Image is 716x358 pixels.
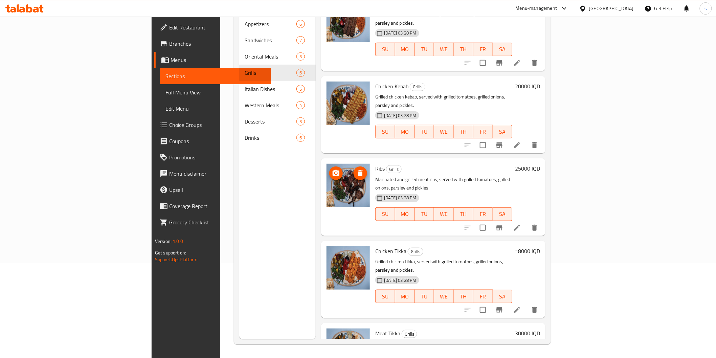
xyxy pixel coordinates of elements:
span: TH [456,292,471,301]
button: TU [415,125,434,138]
span: SA [495,292,510,301]
button: delete image [354,166,367,180]
h6: 20000 IQD [515,82,540,91]
button: TH [454,125,473,138]
div: items [296,101,305,109]
span: SA [495,209,510,219]
span: Select to update [476,56,490,70]
button: Branch-specific-item [491,137,508,153]
button: TU [415,43,434,56]
span: SA [495,44,510,54]
a: Sections [160,68,271,84]
img: Chicken Tikka [327,246,370,290]
button: Branch-specific-item [491,55,508,71]
button: SA [493,290,512,303]
button: delete [527,137,543,153]
a: Grocery Checklist [154,214,271,230]
span: Coverage Report [169,202,266,210]
span: s [704,5,707,12]
div: [GEOGRAPHIC_DATA] [589,5,634,12]
button: TU [415,207,434,221]
a: Edit Restaurant [154,19,271,36]
a: Choice Groups [154,117,271,133]
button: FR [473,207,493,221]
span: Edit Restaurant [169,23,266,31]
div: Desserts3 [239,113,316,130]
span: Edit Menu [165,105,266,113]
span: 3 [297,53,305,60]
span: TU [418,209,432,219]
span: Chicken Tikka [375,246,406,256]
button: WE [434,290,454,303]
a: Edit Menu [160,100,271,117]
button: MO [395,125,415,138]
a: Menus [154,52,271,68]
span: Branches [169,40,266,48]
div: items [296,36,305,44]
span: 4 [297,102,305,109]
span: Select to update [476,303,490,317]
span: Drinks [245,134,296,142]
div: items [296,85,305,93]
div: Western Meals4 [239,97,316,113]
span: Desserts [245,117,296,126]
div: Appetizers6 [239,16,316,32]
span: Grills [245,69,296,77]
span: [DATE] 03:28 PM [381,112,419,119]
span: 6 [297,70,305,76]
span: 3 [297,118,305,125]
span: Italian Dishes [245,85,296,93]
span: TH [456,127,471,137]
h6: 25000 IQD [515,164,540,173]
div: Sandwiches7 [239,32,316,48]
span: WE [437,127,451,137]
div: Grills [386,165,402,173]
span: Appetizers [245,20,296,28]
span: Sections [165,72,266,80]
span: Grills [410,83,425,91]
span: Western Meals [245,101,296,109]
a: Edit menu item [513,224,521,232]
a: Full Menu View [160,84,271,100]
button: SU [375,43,395,56]
button: MO [395,290,415,303]
div: Italian Dishes5 [239,81,316,97]
span: FR [476,292,490,301]
span: TU [418,44,432,54]
p: Grilled meat kebab, served with grilled tomatoes, grilled onions, parsley and pickles. [375,10,512,27]
span: FR [476,44,490,54]
a: Edit menu item [513,141,521,149]
button: FR [473,125,493,138]
button: TU [415,290,434,303]
span: Choice Groups [169,121,266,129]
button: Branch-specific-item [491,302,508,318]
span: Get support on: [155,248,186,257]
img: Chicken Kebab [327,82,370,125]
span: TH [456,44,471,54]
a: Edit menu item [513,59,521,67]
button: SA [493,207,512,221]
span: 6 [297,21,305,27]
span: MO [398,292,412,301]
span: Promotions [169,153,266,161]
button: WE [434,125,454,138]
button: SU [375,290,395,303]
a: Upsell [154,182,271,198]
span: Select to update [476,221,490,235]
button: TH [454,43,473,56]
span: WE [437,44,451,54]
div: Drinks6 [239,130,316,146]
div: Sandwiches [245,36,296,44]
a: Branches [154,36,271,52]
a: Coupons [154,133,271,149]
span: WE [437,292,451,301]
span: WE [437,209,451,219]
a: Coverage Report [154,198,271,214]
span: TH [456,209,471,219]
h6: 18000 IQD [515,246,540,256]
nav: Menu sections [239,13,316,149]
span: Grocery Checklist [169,218,266,226]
